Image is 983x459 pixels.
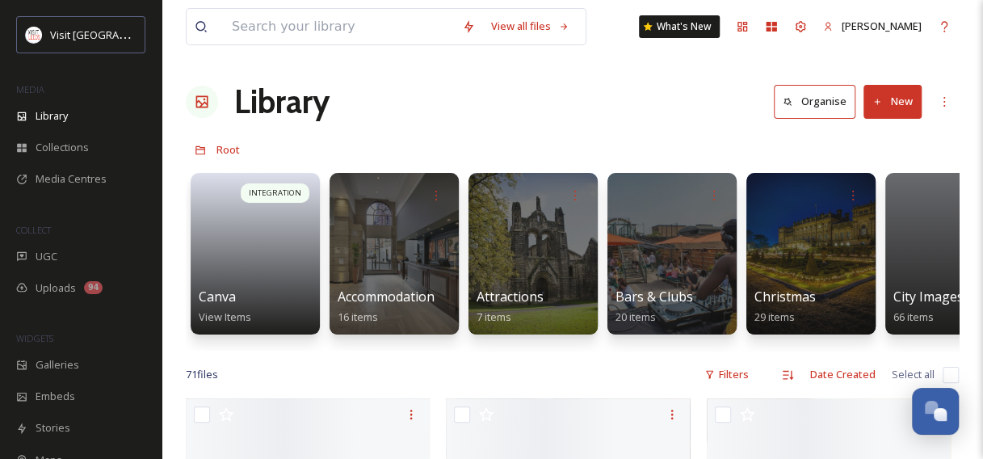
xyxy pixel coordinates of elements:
span: City Images [893,288,964,305]
span: 16 items [338,310,378,324]
img: download%20(3).png [26,27,42,43]
span: Root [216,142,240,157]
span: Embeds [36,389,75,404]
span: 7 items [477,310,511,324]
span: Bars & Clubs [615,288,693,305]
a: View all files [483,11,578,42]
a: Bars & Clubs20 items [615,289,693,324]
span: MEDIA [16,83,44,95]
span: Christmas [754,288,816,305]
span: 29 items [754,310,795,324]
span: Library [36,108,68,124]
span: Visit [GEOGRAPHIC_DATA] [50,27,175,42]
a: Library [234,78,330,126]
span: Select all [892,367,935,382]
button: Organise [774,85,855,118]
div: Date Created [802,359,884,390]
span: Accommodation [338,288,435,305]
span: [PERSON_NAME] [842,19,922,33]
a: Organise [774,85,863,118]
a: Attractions7 items [477,289,544,324]
span: Canva [199,288,236,305]
span: 66 items [893,310,934,324]
span: INTEGRATION [249,187,301,199]
a: Root [216,140,240,159]
span: Collections [36,140,89,155]
span: Galleries [36,357,79,373]
button: Open Chat [912,388,959,435]
div: Filters [696,359,757,390]
span: WIDGETS [16,332,53,344]
a: Accommodation16 items [338,289,435,324]
a: City Images66 items [893,289,964,324]
span: 71 file s [186,367,218,382]
a: Christmas29 items [754,289,816,324]
span: COLLECT [16,224,51,236]
span: View Items [199,310,251,324]
span: 20 items [615,310,656,324]
span: Stories [36,420,70,436]
span: Attractions [477,288,544,305]
button: New [863,85,922,118]
input: Search your library [224,9,454,44]
a: What's New [639,15,720,38]
span: Uploads [36,280,76,296]
span: Media Centres [36,171,107,187]
a: [PERSON_NAME] [815,11,930,42]
a: INTEGRATIONCanvaView Items [186,165,325,335]
div: 94 [84,281,103,294]
span: UGC [36,249,57,264]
